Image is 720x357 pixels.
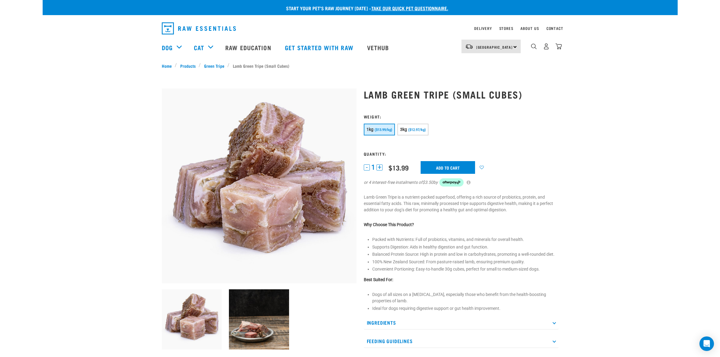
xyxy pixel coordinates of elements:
[364,114,559,119] h3: Weight:
[219,35,279,60] a: Raw Education
[364,334,559,348] p: Feeding Guidelines
[364,277,393,282] strong: Best Suited For:
[421,161,475,174] input: Add to cart
[439,178,464,187] img: Afterpay
[43,35,678,60] nav: dropdown navigation
[364,124,395,135] button: 1kg ($13.99/kg)
[397,124,428,135] button: 3kg ($12.97/kg)
[474,27,492,29] a: Delivery
[364,178,559,187] div: or 4 interest-free instalments of by
[372,291,559,304] li: Dogs of all sizes on a [MEDICAL_DATA], especially those who benefit from the health-boosting prop...
[476,46,513,48] span: [GEOGRAPHIC_DATA]
[408,128,426,132] span: ($12.97/kg)
[376,164,383,170] button: +
[162,63,175,69] a: Home
[162,22,236,34] img: Raw Essentials Logo
[364,194,559,213] p: Lamb Green Tripe is a nutrient-packed superfood, offering a rich source of probiotics, protein, a...
[162,43,173,52] a: Dog
[364,89,559,100] h1: Lamb Green Tripe (Small Cubes)
[372,259,559,265] li: 100% New Zealand Sourced: From pasture-raised lamb, ensuring premium quality.
[499,27,513,29] a: Stores
[555,43,562,50] img: home-icon@2x.png
[372,251,559,258] li: Balanced Protein Source: High in protein and low in carbohydrates, promoting a well-rounded diet.
[372,305,559,312] li: Ideal for dogs requiring digestive support or gut health improvement.
[520,27,539,29] a: About Us
[465,44,473,49] img: van-moving.png
[371,7,448,9] a: take our quick pet questionnaire.
[375,128,392,132] span: ($13.99/kg)
[194,43,204,52] a: Cat
[364,164,370,170] button: -
[371,164,375,170] span: 1
[531,44,537,49] img: home-icon-1@2x.png
[389,164,409,171] div: $13.99
[361,35,397,60] a: Vethub
[364,316,559,329] p: Ingredients
[422,179,433,186] span: $3.50
[162,289,222,349] img: 1133 Green Tripe Lamb Small Cubes 01
[546,27,563,29] a: Contact
[699,336,714,351] div: Open Intercom Messenger
[157,20,563,37] nav: dropdown navigation
[364,222,414,227] strong: Why Choose This Product?
[364,151,559,156] h3: Quantity:
[279,35,361,60] a: Get started with Raw
[229,289,289,349] img: Assortment Of Ingredients Including, Pilchards Chicken Frame, Cubed Wallaby Meat Mix Tripe
[372,236,559,243] li: Packed with Nutrients: Full of probiotics, vitamins, and minerals for overall health.
[162,63,559,69] nav: breadcrumbs
[162,89,357,283] img: 1133 Green Tripe Lamb Small Cubes 01
[177,63,199,69] a: Products
[543,43,549,50] img: user.png
[372,244,559,250] li: Supports Digestion: Aids in healthy digestion and gut function.
[47,5,682,12] p: Start your pet’s raw journey [DATE] –
[372,266,559,272] li: Convenient Portioning: Easy-to-handle 30g cubes, perfect for small to medium-sized dogs.
[367,127,374,132] span: 1kg
[400,127,407,132] span: 3kg
[201,63,227,69] a: Green Tripe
